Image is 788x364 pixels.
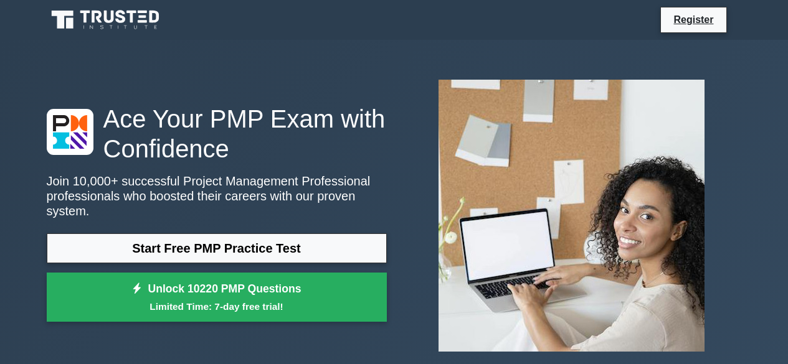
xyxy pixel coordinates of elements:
[47,104,387,164] h1: Ace Your PMP Exam with Confidence
[47,273,387,322] a: Unlock 10220 PMP QuestionsLimited Time: 7-day free trial!
[47,174,387,218] p: Join 10,000+ successful Project Management Professional professionals who boosted their careers w...
[47,233,387,263] a: Start Free PMP Practice Test
[62,299,371,314] small: Limited Time: 7-day free trial!
[666,12,721,27] a: Register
